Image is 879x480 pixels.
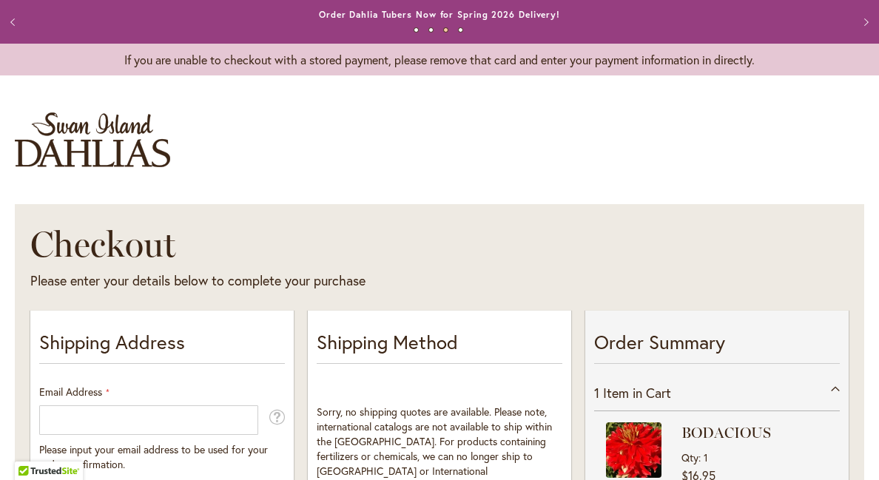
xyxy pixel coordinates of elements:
[30,271,613,291] div: Please enter your details below to complete your purchase
[594,328,840,364] p: Order Summary
[39,328,285,364] p: Shipping Address
[681,422,825,443] strong: BODACIOUS
[39,385,102,399] span: Email Address
[606,422,661,478] img: BODACIOUS
[15,112,170,167] a: store logo
[603,384,671,402] span: Item in Cart
[317,405,552,478] span: Sorry, no shipping quotes are available. Please note, international catalogs are not available to...
[30,222,613,266] h1: Checkout
[443,27,448,33] button: 3 of 4
[458,27,463,33] button: 4 of 4
[317,328,562,364] p: Shipping Method
[704,450,708,464] span: 1
[428,27,434,33] button: 2 of 4
[39,442,268,471] span: Please input your email address to be used for your order confirmation.
[681,450,698,464] span: Qty
[594,384,599,402] span: 1
[319,9,560,20] a: Order Dahlia Tubers Now for Spring 2026 Delivery!
[11,427,53,469] iframe: Launch Accessibility Center
[414,27,419,33] button: 1 of 4
[849,7,879,37] button: Next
